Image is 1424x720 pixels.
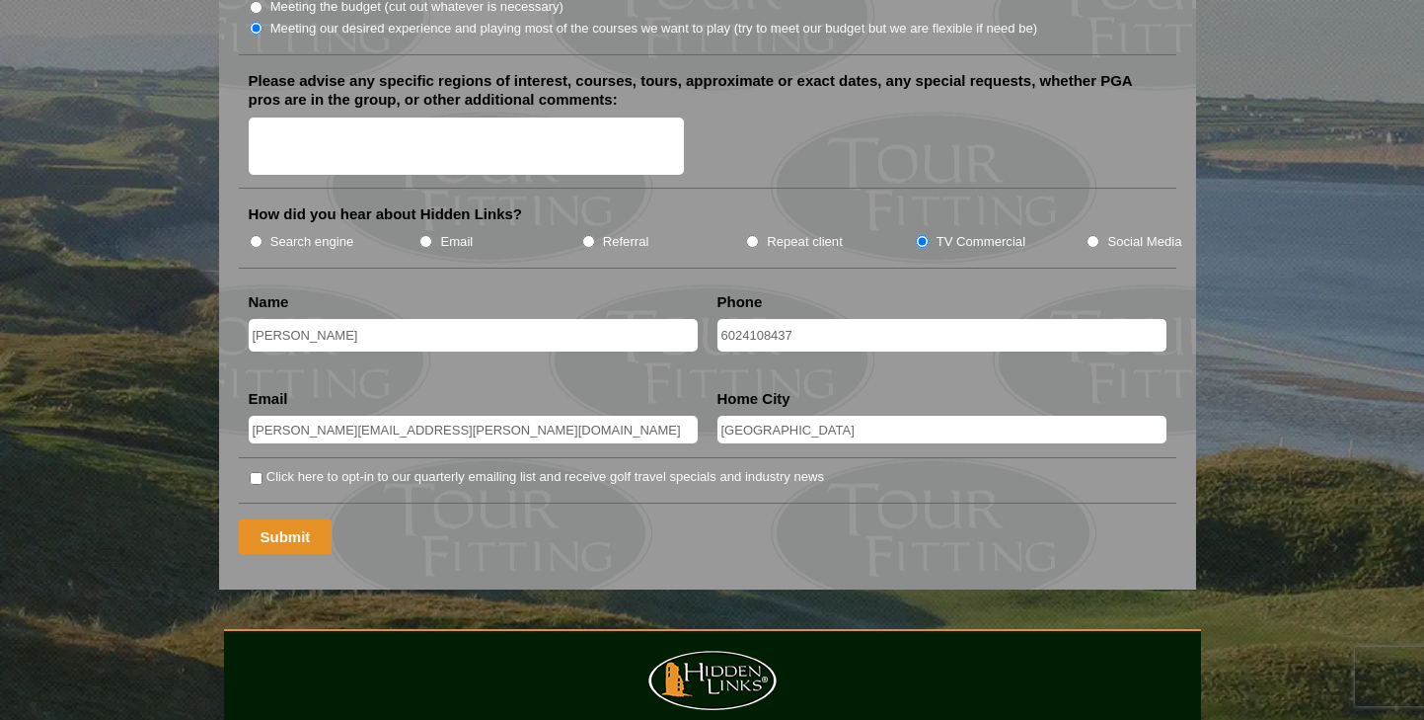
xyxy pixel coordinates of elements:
label: Home City [717,389,790,409]
label: How did you hear about Hidden Links? [249,204,523,224]
label: Social Media [1107,232,1181,252]
label: Email [249,389,288,409]
label: Meeting our desired experience and playing most of the courses we want to play (try to meet our b... [270,19,1038,39]
label: Search engine [270,232,354,252]
label: Email [440,232,473,252]
label: Repeat client [767,232,843,252]
label: Please advise any specific regions of interest, courses, tours, approximate or exact dates, any s... [249,71,1166,110]
label: Click here to opt-in to our quarterly emailing list and receive golf travel specials and industry... [266,467,824,487]
label: Name [249,292,289,312]
input: Submit [239,520,333,554]
label: TV Commercial [937,232,1025,252]
label: Phone [717,292,763,312]
label: Referral [603,232,649,252]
